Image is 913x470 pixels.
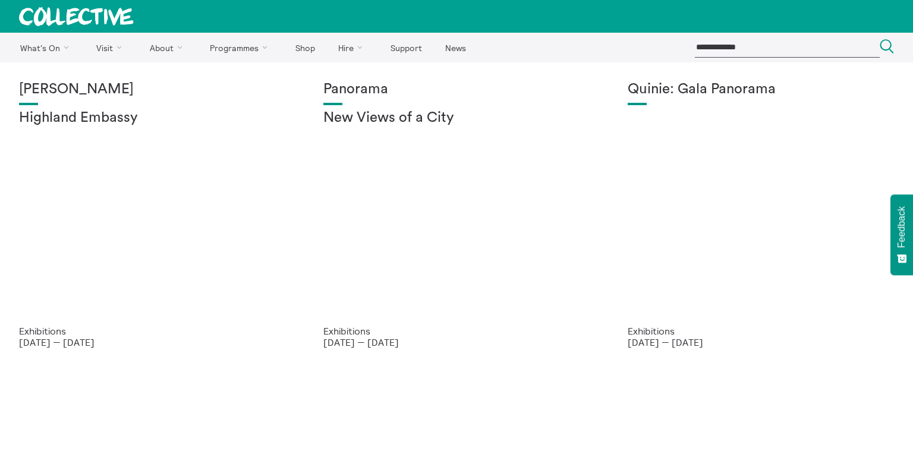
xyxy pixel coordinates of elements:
[628,337,894,348] p: [DATE] — [DATE]
[285,33,325,62] a: Shop
[304,62,609,367] a: Collective Panorama June 2025 small file 8 Panorama New Views of a City Exhibitions [DATE] — [DATE]
[19,337,285,348] p: [DATE] — [DATE]
[896,206,907,248] span: Feedback
[139,33,197,62] a: About
[19,110,285,127] h2: Highland Embassy
[10,33,84,62] a: What's On
[380,33,432,62] a: Support
[200,33,283,62] a: Programmes
[328,33,378,62] a: Hire
[323,326,590,336] p: Exhibitions
[628,326,894,336] p: Exhibitions
[19,326,285,336] p: Exhibitions
[435,33,476,62] a: News
[86,33,137,62] a: Visit
[19,81,285,98] h1: [PERSON_NAME]
[628,81,894,98] h1: Quinie: Gala Panorama
[609,62,913,367] a: Josie Vallely Quinie: Gala Panorama Exhibitions [DATE] — [DATE]
[323,81,590,98] h1: Panorama
[323,110,590,127] h2: New Views of a City
[890,194,913,275] button: Feedback - Show survey
[323,337,590,348] p: [DATE] — [DATE]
